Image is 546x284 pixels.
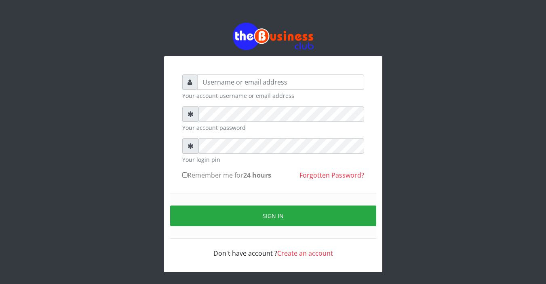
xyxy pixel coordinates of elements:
[277,249,333,258] a: Create an account
[197,74,364,90] input: Username or email address
[243,171,271,180] b: 24 hours
[182,239,364,258] div: Don't have account ?
[182,123,364,132] small: Your account password
[170,206,376,226] button: Sign in
[182,155,364,164] small: Your login pin
[182,91,364,100] small: Your account username or email address
[182,172,188,178] input: Remember me for24 hours
[299,171,364,180] a: Forgotten Password?
[182,170,271,180] label: Remember me for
